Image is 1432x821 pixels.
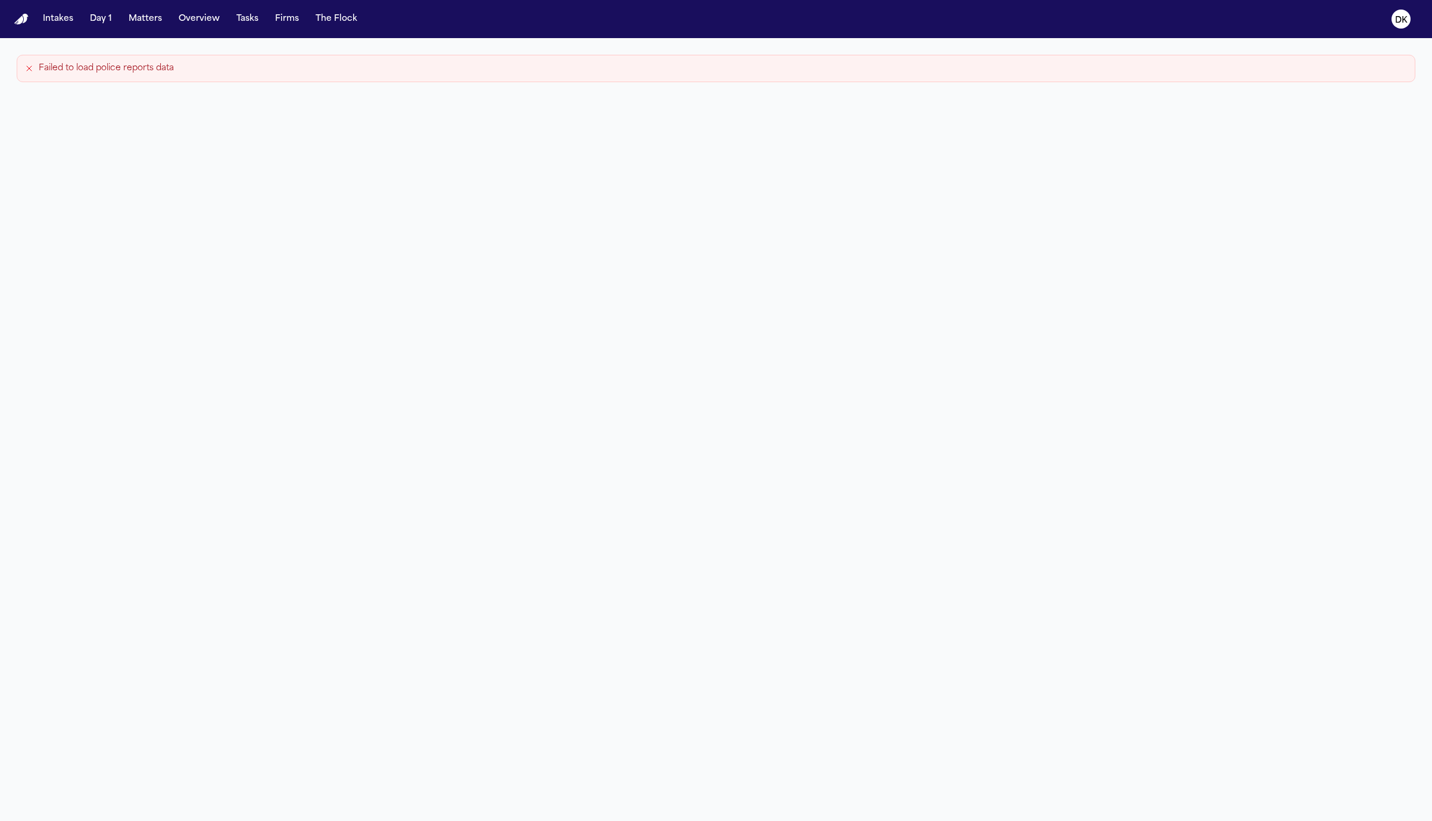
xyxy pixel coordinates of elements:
button: Overview [174,8,224,30]
a: Home [14,14,29,25]
img: Finch Logo [14,14,29,25]
button: Matters [124,8,167,30]
button: Day 1 [85,8,117,30]
button: Intakes [38,8,78,30]
button: The Flock [311,8,362,30]
button: Tasks [232,8,263,30]
p: Failed to load police reports data [39,63,174,74]
button: Firms [270,8,304,30]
